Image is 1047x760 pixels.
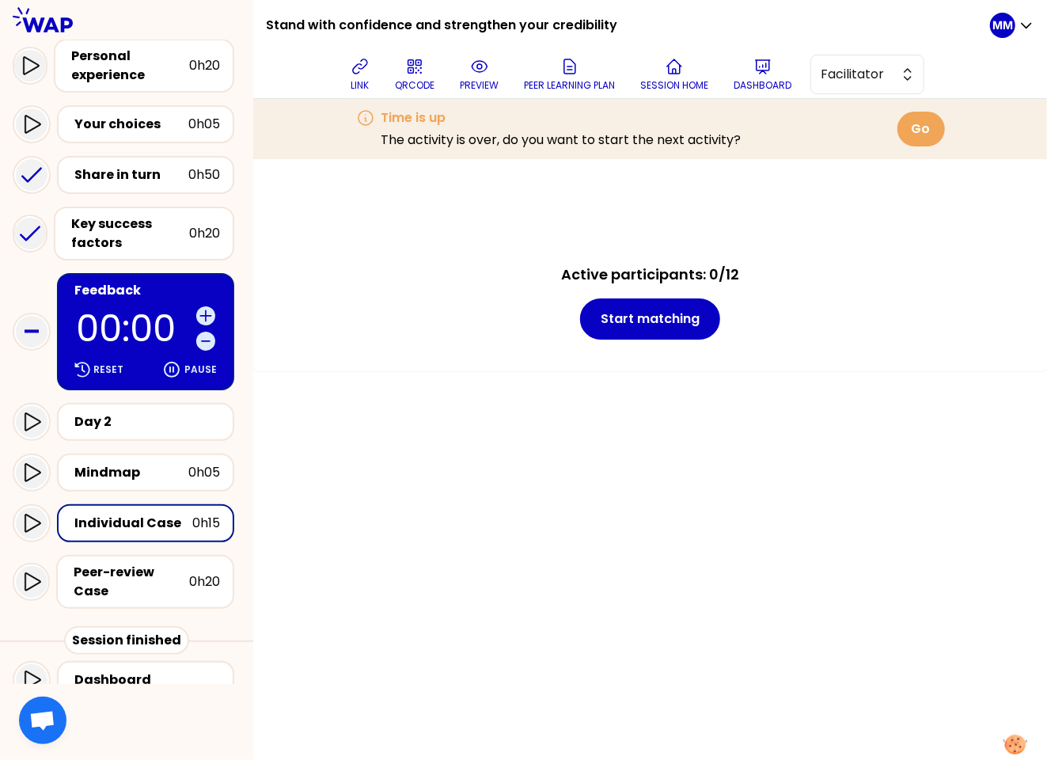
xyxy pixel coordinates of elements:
[897,112,945,146] button: Go
[192,514,220,533] div: 0h15
[74,115,188,134] div: Your choices
[561,264,739,286] h2: Active participants: 0/12
[74,463,188,482] div: Mindmap
[19,697,66,744] div: Ouvrir le chat
[381,108,742,127] h3: Time is up
[64,626,189,655] div: Session finished
[453,51,505,98] button: preview
[580,298,720,340] button: Start matching
[74,671,226,690] div: Dashboard
[189,572,220,591] div: 0h20
[821,65,892,84] span: Facilitator
[74,412,220,431] div: Day 2
[640,79,708,92] p: Session home
[93,363,123,376] p: Reset
[74,165,188,184] div: Share in turn
[344,51,376,98] button: link
[381,131,742,150] p: The activity is over, do you want to start the next activity?
[992,17,1013,33] p: MM
[188,165,220,184] div: 0h50
[189,224,220,243] div: 0h20
[727,51,798,98] button: Dashboard
[189,56,220,75] div: 0h20
[524,79,615,92] p: Peer learning plan
[76,310,190,347] p: 00:00
[71,215,189,253] div: Key success factors
[184,363,217,376] p: Pause
[634,51,715,98] button: Session home
[810,55,924,94] button: Facilitator
[460,79,499,92] p: preview
[351,79,370,92] p: link
[188,115,220,134] div: 0h05
[990,13,1034,38] button: MM
[71,47,189,85] div: Personal experience
[74,281,220,300] div: Feedback
[734,79,791,92] p: Dashboard
[395,79,434,92] p: QRCODE
[74,563,189,601] div: Peer-review Case
[518,51,621,98] button: Peer learning plan
[74,514,192,533] div: Individual Case
[389,51,441,98] button: QRCODE
[188,463,220,482] div: 0h05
